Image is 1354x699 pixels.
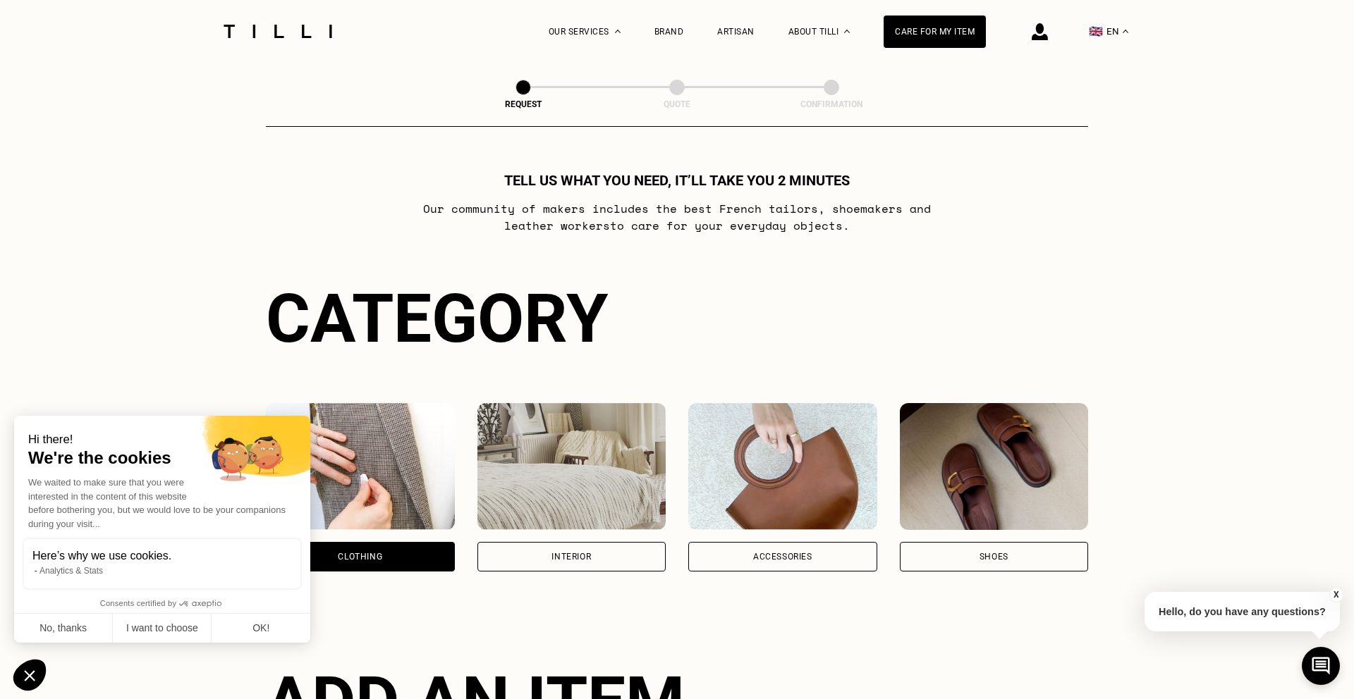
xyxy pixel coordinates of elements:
[884,16,986,48] a: Care for my item
[266,403,455,530] img: Clothing
[477,403,666,530] img: Interior
[551,552,591,561] div: Interior
[761,99,902,109] div: Confirmation
[1145,592,1340,631] p: Hello, do you have any questions?
[688,403,877,530] img: Accessories
[266,279,1088,358] div: Category
[717,27,755,37] a: Artisan
[398,200,957,234] p: Our community of makers includes the best French tailors , shoemakers and leather workers to care...
[753,552,812,561] div: Accessories
[453,99,594,109] div: Request
[900,403,1089,530] img: Shoes
[615,30,621,33] img: Dropdown menu
[1032,23,1048,40] img: login icon
[844,30,850,33] img: About dropdown menu
[606,99,748,109] div: Quote
[1089,25,1103,38] span: 🇬🇧
[504,172,850,189] h1: Tell us what you need, it’ll take you 2 minutes
[338,552,382,561] div: Clothing
[1329,587,1343,602] button: X
[654,27,684,37] a: Brand
[1123,30,1128,33] img: menu déroulant
[219,25,337,38] img: Tilli seamstress service logo
[980,552,1008,561] div: Shoes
